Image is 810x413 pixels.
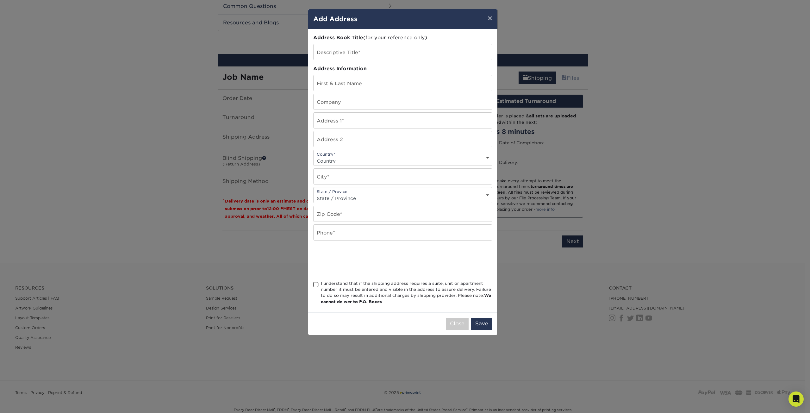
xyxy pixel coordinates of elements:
[321,280,492,305] div: I understand that if the shipping address requires a suite, unit or apartment number it must be e...
[483,9,497,27] button: ×
[788,391,804,407] div: Open Intercom Messenger
[321,293,491,304] b: We cannot deliver to P.O. Boxes
[313,248,409,273] iframe: reCAPTCHA
[471,318,492,330] button: Save
[313,14,492,24] h4: Add Address
[313,34,363,41] span: Address Book Title
[313,65,492,72] div: Address Information
[313,34,492,41] div: (for your reference only)
[446,318,469,330] button: Close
